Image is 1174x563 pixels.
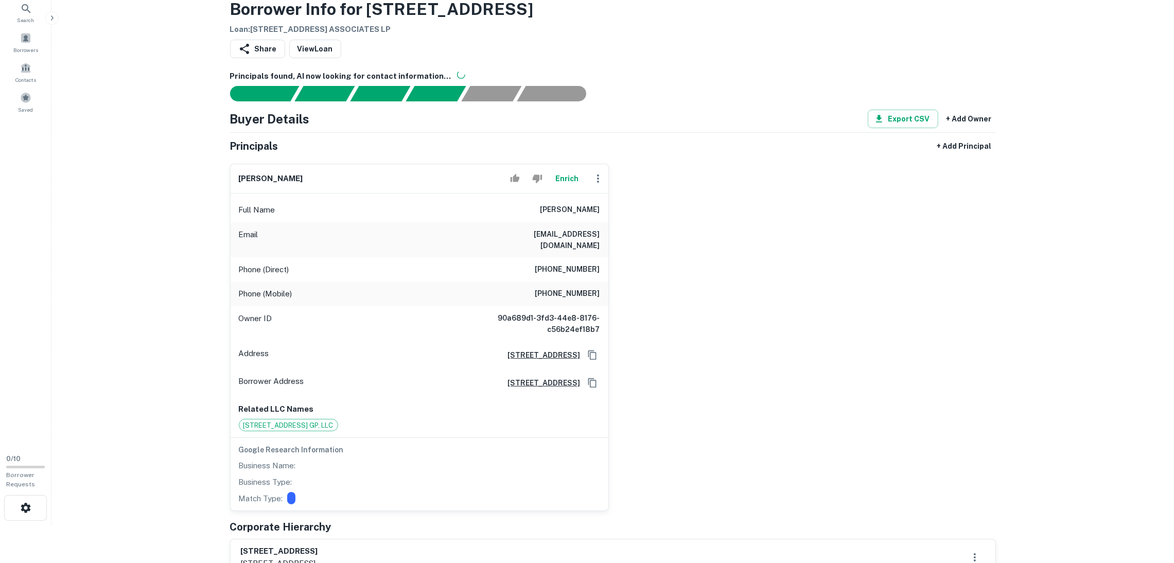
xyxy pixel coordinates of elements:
h6: [PERSON_NAME] [239,173,303,185]
h6: [PHONE_NUMBER] [535,263,600,276]
button: Share [230,40,285,58]
a: [STREET_ADDRESS] [500,349,581,361]
h5: Corporate Hierarchy [230,519,331,535]
span: Borrower Requests [6,471,35,488]
p: Full Name [239,204,275,216]
h6: [PERSON_NAME] [540,204,600,216]
div: Sending borrower request to AI... [218,86,295,101]
p: Email [239,228,258,251]
a: Borrowers [3,28,48,56]
button: Reject [528,168,546,189]
span: 0 / 10 [6,455,21,463]
a: ViewLoan [289,40,341,58]
div: Documents found, AI parsing details... [350,86,410,101]
span: Saved [19,105,33,114]
div: Principals found, AI now looking for contact information... [406,86,466,101]
p: Phone (Direct) [239,263,289,276]
h6: Google Research Information [239,444,600,455]
button: Copy Address [585,347,600,363]
h6: 90a689d1-3fd3-44e8-8176-c56b24ef18b7 [477,312,600,335]
a: Contacts [3,58,48,86]
button: Accept [506,168,524,189]
button: + Add Owner [942,110,996,128]
p: Owner ID [239,312,272,335]
span: Contacts [15,76,36,84]
h5: Principals [230,138,278,154]
button: + Add Principal [933,137,996,155]
p: Address [239,347,269,363]
p: Business Type: [239,476,292,488]
p: Related LLC Names [239,403,600,415]
div: Principals found, still searching for contact information. This may take time... [461,86,521,101]
p: Match Type: [239,492,283,505]
h6: Principals found, AI now looking for contact information... [230,71,996,82]
span: [STREET_ADDRESS] GP, LLC [239,420,338,431]
h4: Buyer Details [230,110,310,128]
button: Enrich [551,168,584,189]
div: AI fulfillment process complete. [517,86,599,101]
h6: [STREET_ADDRESS] [241,546,318,557]
div: Your request is received and processing... [294,86,355,101]
h6: [EMAIL_ADDRESS][DOMAIN_NAME] [477,228,600,251]
iframe: Chat Widget [1123,481,1174,530]
button: Export CSV [868,110,938,128]
span: Borrowers [13,46,38,54]
h6: [PHONE_NUMBER] [535,288,600,300]
button: Copy Address [585,375,600,391]
a: [STREET_ADDRESS] [500,377,581,389]
h6: Loan : [STREET_ADDRESS] ASSOCIATES LP [230,24,534,36]
p: Business Name: [239,460,296,472]
p: Borrower Address [239,375,304,391]
span: Search [17,16,34,24]
p: Phone (Mobile) [239,288,292,300]
a: Saved [3,88,48,116]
